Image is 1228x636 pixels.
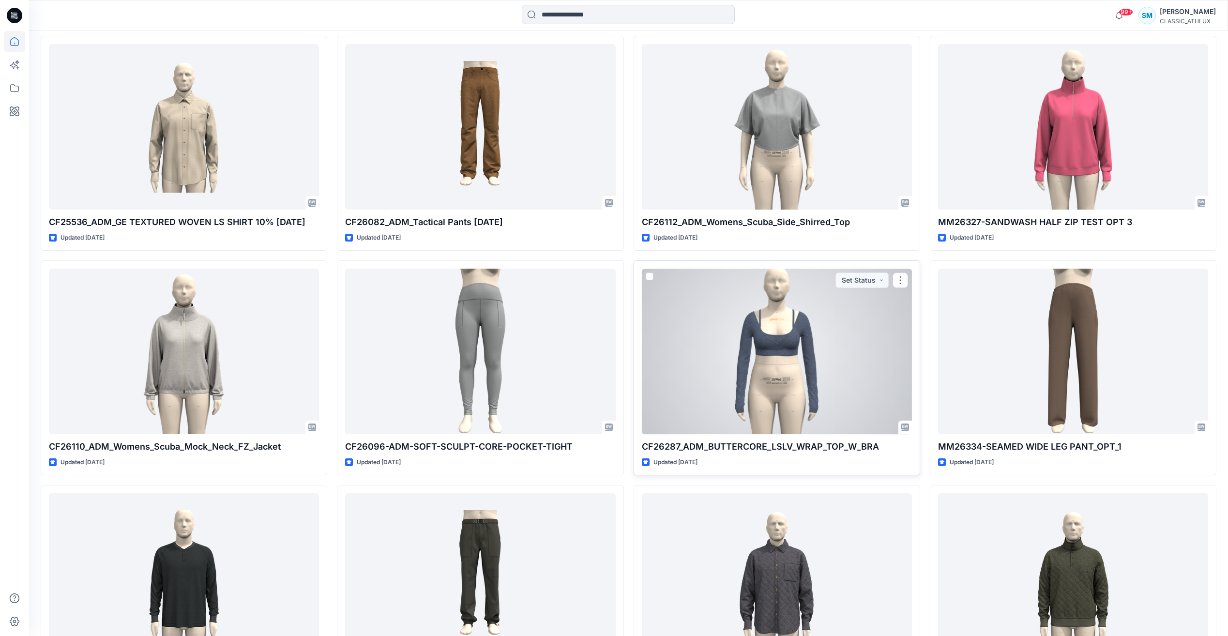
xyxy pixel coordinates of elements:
p: Updated [DATE] [950,233,994,243]
a: CF25536_ADM_GE TEXTURED WOVEN LS SHIRT 10% 10OCT25 [49,44,319,209]
p: Updated [DATE] [357,233,401,243]
p: CF26096-ADM-SOFT-SCULPT-CORE-POCKET-TIGHT [345,440,615,454]
p: CF26287_ADM_BUTTERCORE_LSLV_WRAP_TOP_W_BRA [642,440,912,454]
div: SM [1138,7,1156,24]
p: Updated [DATE] [61,233,105,243]
a: CF26096-ADM-SOFT-SCULPT-CORE-POCKET-TIGHT [345,269,615,434]
p: Updated [DATE] [653,233,697,243]
p: Updated [DATE] [653,457,697,468]
a: MM26327-SANDWASH HALF ZIP TEST OPT 3 [938,44,1208,209]
p: CF26112_ADM_Womens_Scuba_Side_Shirred_Top [642,215,912,229]
a: MM26334-SEAMED WIDE LEG PANT_OPT_1 [938,269,1208,434]
div: [PERSON_NAME] [1160,6,1216,17]
a: CF26082_ADM_Tactical Pants 10OCT25 [345,44,615,209]
p: CF26110_ADM_Womens_Scuba_Mock_Neck_FZ_Jacket [49,440,319,454]
a: CF26112_ADM_Womens_Scuba_Side_Shirred_Top [642,44,912,209]
p: Updated [DATE] [61,457,105,468]
p: MM26334-SEAMED WIDE LEG PANT_OPT_1 [938,440,1208,454]
p: CF25536_ADM_GE TEXTURED WOVEN LS SHIRT 10% [DATE] [49,215,319,229]
a: CF26110_ADM_Womens_Scuba_Mock_Neck_FZ_Jacket [49,269,319,434]
a: CF26287_ADM_BUTTERCORE_LSLV_WRAP_TOP_W_BRA [642,269,912,434]
div: CLASSIC_ATHLUX [1160,17,1216,25]
p: Updated [DATE] [357,457,401,468]
p: CF26082_ADM_Tactical Pants [DATE] [345,215,615,229]
span: 99+ [1119,8,1133,16]
p: MM26327-SANDWASH HALF ZIP TEST OPT 3 [938,215,1208,229]
p: Updated [DATE] [950,457,994,468]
